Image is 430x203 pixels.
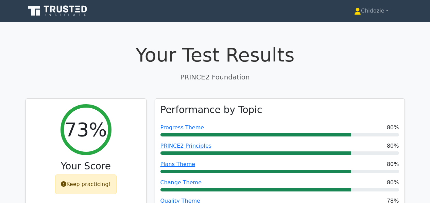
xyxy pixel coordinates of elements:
a: Plans Theme [160,161,195,167]
div: Keep practicing! [55,174,117,194]
span: 80% [387,142,399,150]
h3: Your Score [31,161,141,172]
a: PRINCE2 Principles [160,143,212,149]
p: PRINCE2 Foundation [25,72,405,82]
a: Change Theme [160,179,202,186]
a: Chidozie [338,4,405,18]
span: 80% [387,160,399,168]
h2: 73% [65,118,107,141]
h1: Your Test Results [25,43,405,66]
a: Progress Theme [160,124,204,131]
span: 80% [387,179,399,187]
span: 80% [387,124,399,132]
h3: Performance by Topic [160,104,262,116]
